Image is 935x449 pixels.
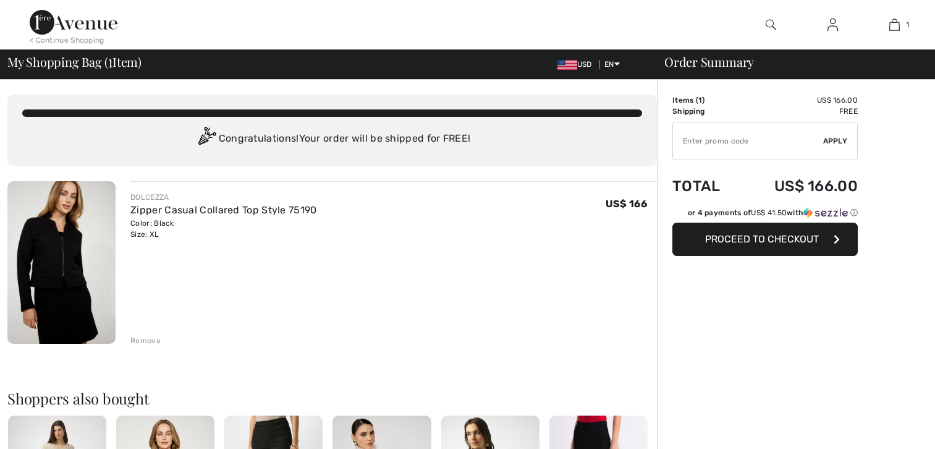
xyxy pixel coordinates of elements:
img: 1ère Avenue [30,10,117,35]
span: 1 [906,19,909,30]
td: US$ 166.00 [740,165,858,207]
div: Color: Black Size: XL [130,218,316,240]
img: My Bag [889,17,900,32]
td: Items ( ) [672,95,740,106]
img: US Dollar [557,60,577,70]
td: US$ 166.00 [740,95,858,106]
td: Shipping [672,106,740,117]
div: or 4 payments of with [688,207,858,218]
a: Zipper Casual Collared Top Style 75190 [130,204,316,216]
img: Sezzle [803,207,848,218]
span: Apply [823,135,848,147]
div: Order Summary [649,56,928,68]
input: Promo code [673,122,823,160]
div: Remove [130,335,161,346]
button: Proceed to Checkout [672,223,858,256]
span: US$ 166 [606,198,647,210]
img: My Info [827,17,838,32]
span: Proceed to Checkout [705,233,819,245]
img: Congratulation2.svg [194,127,219,152]
span: My Shopping Bag ( Item) [7,56,142,68]
span: US$ 41.50 [751,208,787,217]
span: USD [557,60,597,69]
span: 1 [108,53,112,69]
a: 1 [864,17,924,32]
div: DOLCEZZA [130,192,316,203]
a: Sign In [818,17,848,33]
div: or 4 payments ofUS$ 41.50withSezzle Click to learn more about Sezzle [672,207,858,223]
td: Total [672,165,740,207]
div: < Continue Shopping [30,35,104,46]
td: Free [740,106,858,117]
span: EN [604,60,620,69]
span: 1 [698,96,702,105]
img: search the website [766,17,776,32]
h2: Shoppers also bought [7,391,657,406]
img: Zipper Casual Collared Top Style 75190 [7,181,116,344]
div: Congratulations! Your order will be shipped for FREE! [22,127,642,152]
